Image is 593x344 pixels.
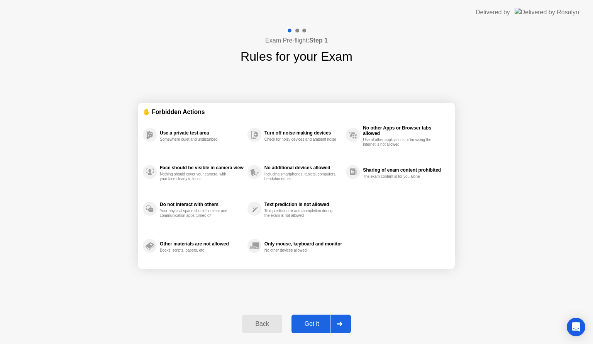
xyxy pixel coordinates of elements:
[160,165,244,170] div: Face should be visible in camera view
[363,138,436,147] div: Use of other applications or browsing the internet is not allowed
[291,315,351,333] button: Got it
[160,137,233,142] div: Somewhere quiet and undisturbed
[244,320,280,327] div: Back
[160,241,244,247] div: Other materials are not allowed
[476,8,510,17] div: Delivered by
[363,125,446,136] div: No other Apps or Browser tabs allowed
[241,47,352,66] h1: Rules for your Exam
[264,172,337,181] div: Including smartphones, tablets, computers, headphones, etc.
[515,8,579,17] img: Delivered by Rosalyn
[309,37,328,44] b: Step 1
[264,137,337,142] div: Check for noisy devices and ambient noise
[265,36,328,45] h4: Exam Pre-flight:
[264,209,337,218] div: Text prediction or auto-completion during the exam is not allowed
[160,248,233,253] div: Books, scripts, papers, etc
[264,248,337,253] div: No other devices allowed
[264,165,342,170] div: No additional devices allowed
[264,202,342,207] div: Text prediction is not allowed
[264,241,342,247] div: Only mouse, keyboard and monitor
[160,130,244,136] div: Use a private test area
[143,107,450,116] div: ✋ Forbidden Actions
[567,318,585,336] div: Open Intercom Messenger
[363,167,446,173] div: Sharing of exam content prohibited
[160,202,244,207] div: Do not interact with others
[363,174,436,179] div: The exam content is for you alone
[294,320,330,327] div: Got it
[264,130,342,136] div: Turn off noise-making devices
[160,172,233,181] div: Nothing should cover your camera, with your face clearly in focus
[242,315,282,333] button: Back
[160,209,233,218] div: Your physical space should be clear and communication apps turned off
